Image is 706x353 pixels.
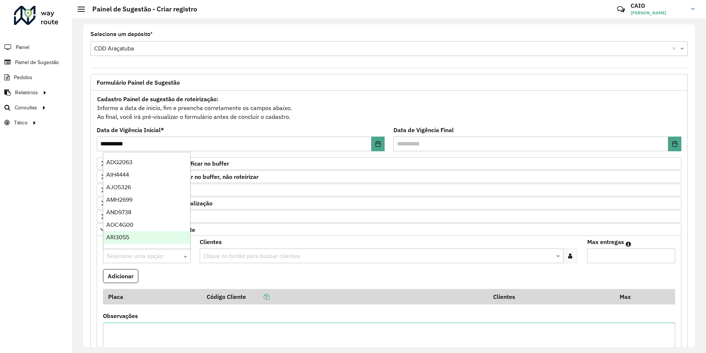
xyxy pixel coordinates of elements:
[97,94,681,121] div: Informe a data de inicio, fim e preencha corretamente os campos abaixo. Ao final, você irá pré-vi...
[15,89,38,96] span: Relatórios
[106,222,133,228] span: AOC4G00
[106,234,129,240] span: ARI3055
[614,289,644,304] th: Max
[106,172,129,178] span: AIH4444
[16,43,29,51] span: Painel
[85,5,197,13] h2: Painel de Sugestão - Criar registro
[97,197,681,209] a: Cliente para Multi-CDD/Internalização
[15,104,37,112] span: Consultas
[97,95,218,103] strong: Cadastro Painel de sugestão de roteirização:
[97,210,681,223] a: Cliente Retira
[200,237,222,246] label: Clientes
[14,74,32,81] span: Pedidos
[103,289,202,304] th: Placa
[393,126,454,134] label: Data de Vigência Final
[631,10,686,16] span: [PERSON_NAME]
[97,126,164,134] label: Data de Vigência Inicial
[488,289,614,304] th: Clientes
[103,269,138,283] button: Adicionar
[626,241,631,247] em: Máximo de clientes que serão colocados na mesma rota com os clientes informados
[672,44,678,53] span: Clear all
[202,289,488,304] th: Código Cliente
[371,137,385,151] button: Choose Date
[106,197,132,203] span: AMH2699
[631,2,686,9] h3: CAIO
[106,184,131,190] span: AJO5326
[97,157,681,170] a: Priorizar Cliente - Não podem ficar no buffer
[14,119,28,127] span: Tático
[246,293,270,300] a: Copiar
[97,223,681,236] a: Mapas Sugeridos: Placa-Cliente
[103,152,190,249] ng-dropdown-panel: Options list
[97,184,681,196] a: Cliente para Recarga
[668,137,681,151] button: Choose Date
[90,30,153,39] label: Selecione um depósito
[106,159,132,165] span: ADQ2063
[97,170,681,183] a: Preservar Cliente - Devem ficar no buffer, não roteirizar
[103,311,138,320] label: Observações
[587,237,624,246] label: Max entregas
[106,209,131,215] span: AND9738
[97,80,180,85] span: Formulário Painel de Sugestão
[15,59,59,66] span: Painel de Sugestão
[613,1,629,17] a: Contato Rápido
